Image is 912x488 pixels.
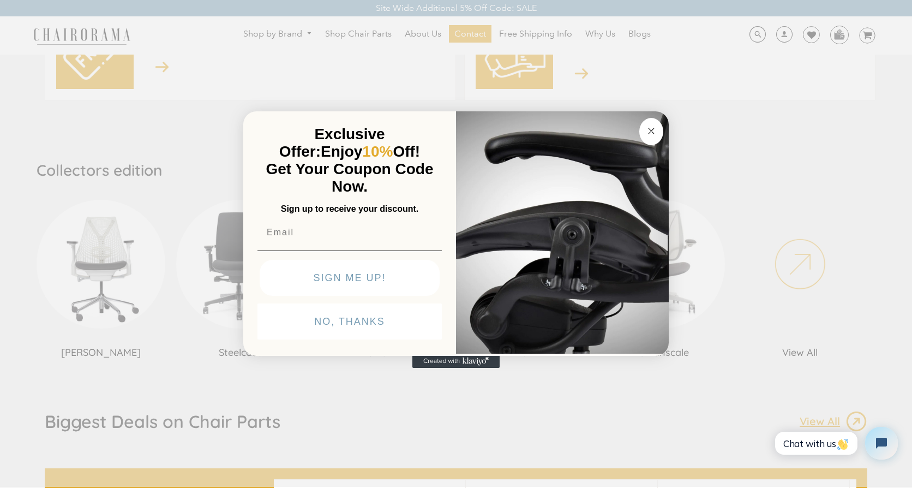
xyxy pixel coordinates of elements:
span: 10% [362,143,393,160]
button: NO, THANKS [257,303,442,340]
span: Enjoy Off! [321,143,420,160]
span: Sign up to receive your discount. [281,204,418,213]
input: Email [257,222,442,243]
span: Get Your Coupon Code Now. [266,160,434,195]
iframe: Tidio Chat [763,418,907,469]
span: Exclusive Offer: [279,126,385,160]
img: underline [257,251,442,251]
button: Close dialog [639,118,663,145]
img: 92d77583-a095-41f6-84e7-858462e0427a.jpeg [456,109,669,354]
button: SIGN ME UP! [260,260,440,296]
a: Created with Klaviyo - opens in a new tab [412,355,500,368]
